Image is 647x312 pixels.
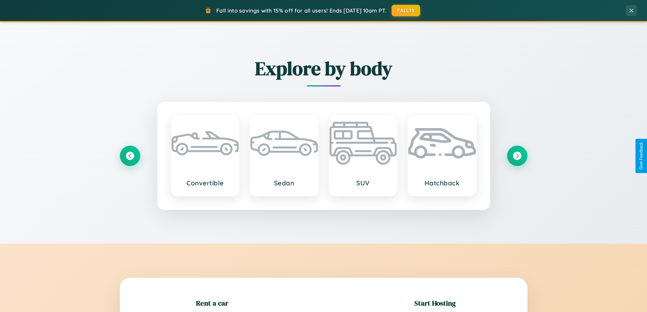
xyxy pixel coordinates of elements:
[120,55,527,81] h2: Explore by body
[178,179,232,187] h3: Convertible
[336,179,390,187] h3: SUV
[196,298,228,308] h2: Rent a car
[639,142,644,170] div: Give Feedback
[216,7,387,14] span: Fall into savings with 15% off for all users! Ends [DATE] 10am PT.
[415,179,469,187] h3: Hatchback
[257,179,311,187] h3: Sedan
[414,298,456,308] h2: Start Hosting
[392,5,420,16] button: FALL15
